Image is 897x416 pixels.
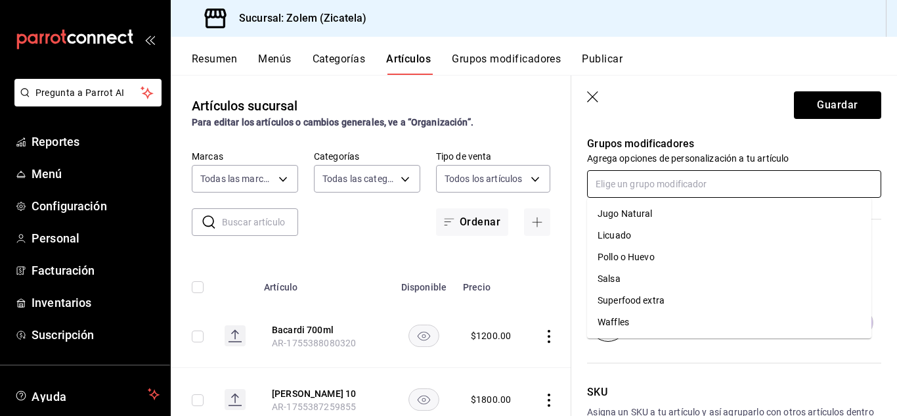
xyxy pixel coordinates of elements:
[408,325,439,347] button: availability-product
[35,86,141,100] span: Pregunta a Parrot AI
[192,53,897,75] div: navigation tabs
[32,326,160,344] span: Suscripción
[14,79,162,106] button: Pregunta a Parrot AI
[598,229,631,243] div: Licuado
[471,393,511,406] div: $ 1800.00
[32,133,160,150] span: Reportes
[436,208,508,236] button: Ordenar
[200,172,274,185] span: Todas las marcas, Sin marca
[272,387,377,400] button: edit-product-location
[314,152,420,161] label: Categorías
[192,152,298,161] label: Marcas
[455,262,527,304] th: Precio
[408,388,439,411] button: availability-product
[192,117,473,127] strong: Para editar los artículos o cambios generales, ve a “Organización”.
[258,53,291,75] button: Menús
[445,172,523,185] span: Todos los artículos
[587,152,881,165] p: Agrega opciones de personalización a tu artículo
[222,209,298,235] input: Buscar artículo
[598,250,655,264] div: Pollo o Huevo
[598,315,629,329] div: Waffles
[794,91,881,119] button: Guardar
[587,384,881,400] p: SKU
[272,338,356,348] span: AR-1755388080320
[32,165,160,183] span: Menú
[192,53,237,75] button: Resumen
[452,53,561,75] button: Grupos modificadores
[598,272,621,286] div: Salsa
[272,402,356,412] span: AR-1755387259855
[192,96,297,116] div: Artículos sucursal
[32,229,160,247] span: Personal
[598,294,665,308] div: Superfood extra
[587,136,881,152] p: Grupos modificadores
[144,34,155,45] button: open_drawer_menu
[598,207,653,221] div: Jugo Natural
[9,95,162,109] a: Pregunta a Parrot AI
[436,152,550,161] label: Tipo de venta
[582,53,623,75] button: Publicar
[256,262,393,304] th: Artículo
[32,197,160,215] span: Configuración
[32,294,160,312] span: Inventarios
[229,11,366,26] h3: Sucursal: Zolem (Zicatela)
[471,329,511,342] div: $ 1200.00
[322,172,396,185] span: Todas las categorías, Sin categoría
[386,53,431,75] button: Artículos
[32,262,160,279] span: Facturación
[313,53,366,75] button: Categorías
[587,170,881,198] input: Elige un grupo modificador
[542,394,556,407] button: actions
[393,262,455,304] th: Disponible
[542,330,556,343] button: actions
[272,323,377,336] button: edit-product-location
[32,386,142,402] span: Ayuda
